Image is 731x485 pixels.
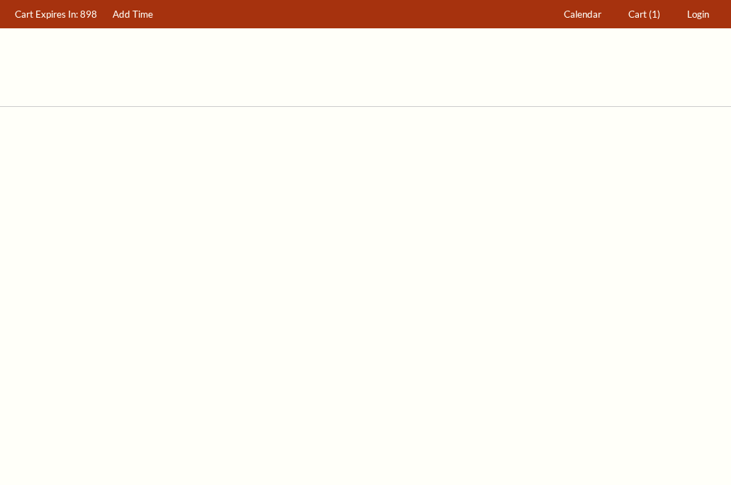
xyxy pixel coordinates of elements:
a: Login [681,1,716,28]
span: Cart Expires In: [15,8,78,20]
span: Login [687,8,709,20]
a: Calendar [557,1,608,28]
a: Cart (1) [622,1,667,28]
span: 898 [80,8,97,20]
span: Calendar [564,8,601,20]
span: Cart [628,8,647,20]
a: Add Time [106,1,160,28]
span: (1) [649,8,660,20]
